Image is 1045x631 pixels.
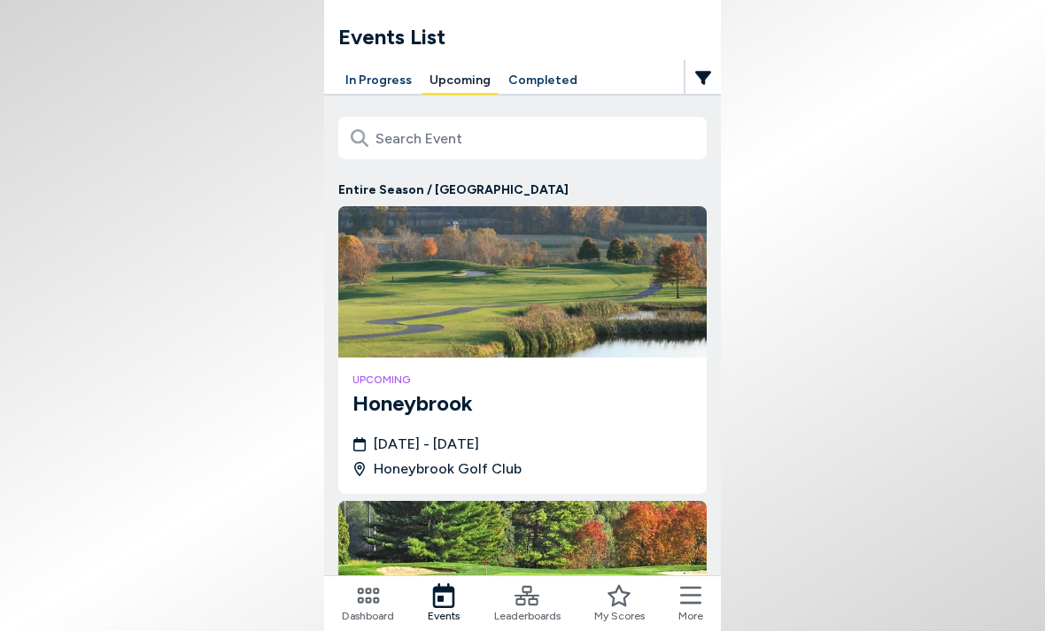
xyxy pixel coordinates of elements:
span: [DATE] - [DATE] [374,434,479,455]
img: Honeybrook [338,206,707,358]
p: Entire Season / [GEOGRAPHIC_DATA] [338,181,707,199]
button: Upcoming [422,67,498,95]
a: Leaderboards [494,583,561,624]
button: More [678,583,703,624]
h4: upcoming [352,372,693,388]
span: Dashboard [342,608,394,624]
span: My Scores [594,608,645,624]
div: Manage your account [324,67,721,95]
input: Search Event [338,117,707,159]
a: My Scores [594,583,645,624]
h1: Events List [338,21,721,53]
button: In Progress [338,67,419,95]
a: Dashboard [342,583,394,624]
a: Events [428,583,460,624]
span: Events [428,608,460,624]
span: More [678,608,703,624]
span: Honeybrook Golf Club [374,458,522,480]
button: Completed [501,67,584,95]
a: HoneybrookupcomingHoneybrook[DATE] - [DATE]Honeybrook Golf Club [338,206,707,494]
h3: Honeybrook [352,388,693,419]
span: Leaderboards [494,608,561,624]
